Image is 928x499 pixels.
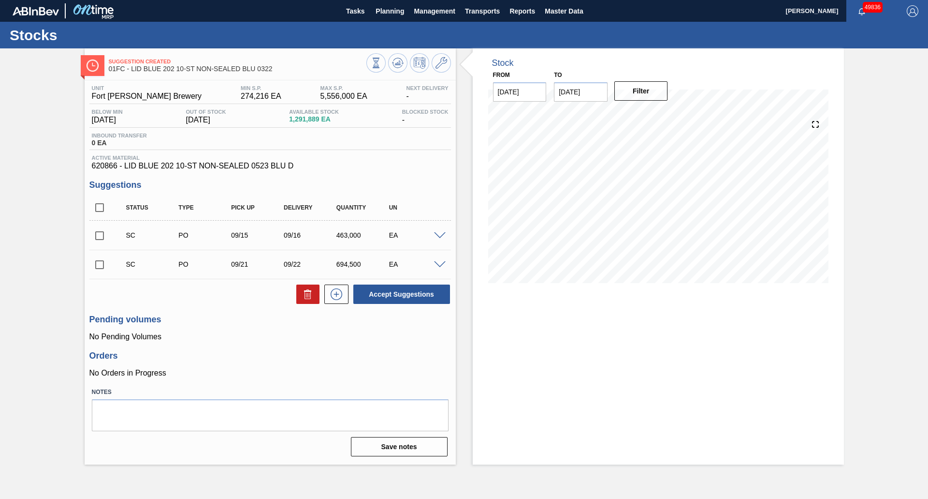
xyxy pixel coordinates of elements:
h3: Orders [89,351,451,361]
span: Tasks [345,5,366,17]
span: 01FC - LID BLUE 202 10-ST NON-SEALED BLU 0322 [109,65,366,73]
span: Management [414,5,455,17]
button: Go to Master Data / General [432,53,451,73]
span: Master Data [545,5,583,17]
div: Delete Suggestions [291,285,319,304]
button: Filter [614,81,668,101]
div: 694,500 [334,260,392,268]
span: [DATE] [186,116,226,124]
div: 463,000 [334,231,392,239]
span: 274,216 EA [241,92,281,101]
span: Blocked Stock [402,109,449,115]
div: - [400,109,451,124]
div: Status [124,204,182,211]
h3: Pending volumes [89,315,451,325]
p: No Orders in Progress [89,369,451,378]
div: Delivery [281,204,340,211]
span: Next Delivery [406,85,449,91]
p: No Pending Volumes [89,333,451,341]
span: Transports [465,5,500,17]
button: Update Chart [388,53,407,73]
h1: Stocks [10,30,181,41]
label: From [493,72,510,78]
label: Notes [92,385,449,399]
div: 09/22/2025 [281,260,340,268]
span: Suggestion Created [109,59,366,64]
span: 1,291,889 EA [289,116,339,123]
span: Below Min [92,109,123,115]
div: New suggestion [319,285,348,304]
span: Available Stock [289,109,339,115]
button: Notifications [846,4,877,18]
div: 09/21/2025 [229,260,287,268]
div: 09/15/2025 [229,231,287,239]
img: TNhmsLtSVTkK8tSr43FrP2fwEKptu5GPRR3wAAAABJRU5ErkJggg== [13,7,59,15]
button: Stocks Overview [366,53,386,73]
div: Purchase order [176,260,234,268]
span: 5,556,000 EA [320,92,367,101]
div: Suggestion Created [124,231,182,239]
span: 620866 - LID BLUE 202 10-ST NON-SEALED 0523 BLU D [92,162,449,170]
span: Active Material [92,155,449,161]
input: mm/dd/yyyy [554,82,608,102]
h3: Suggestions [89,180,451,190]
span: Out Of Stock [186,109,226,115]
span: Fort [PERSON_NAME] Brewery [92,92,202,101]
span: 49836 [863,2,883,13]
img: Ícone [87,60,99,72]
div: Purchase order [176,231,234,239]
div: 09/16/2025 [281,231,340,239]
div: Stock [492,58,514,68]
div: Accept Suggestions [348,284,451,305]
button: Schedule Inventory [410,53,429,73]
span: [DATE] [92,116,123,124]
span: Reports [509,5,535,17]
div: Quantity [334,204,392,211]
div: Pick up [229,204,287,211]
label: to [554,72,562,78]
input: mm/dd/yyyy [493,82,547,102]
div: Suggestion Created [124,260,182,268]
span: MAX S.P. [320,85,367,91]
div: EA [387,231,445,239]
span: MIN S.P. [241,85,281,91]
span: 0 EA [92,139,147,147]
span: Unit [92,85,202,91]
span: Inbound Transfer [92,133,147,138]
div: UN [387,204,445,211]
div: EA [387,260,445,268]
button: Save notes [351,437,448,456]
div: - [404,85,451,101]
button: Accept Suggestions [353,285,450,304]
img: Logout [907,5,918,17]
span: Planning [376,5,404,17]
div: Type [176,204,234,211]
